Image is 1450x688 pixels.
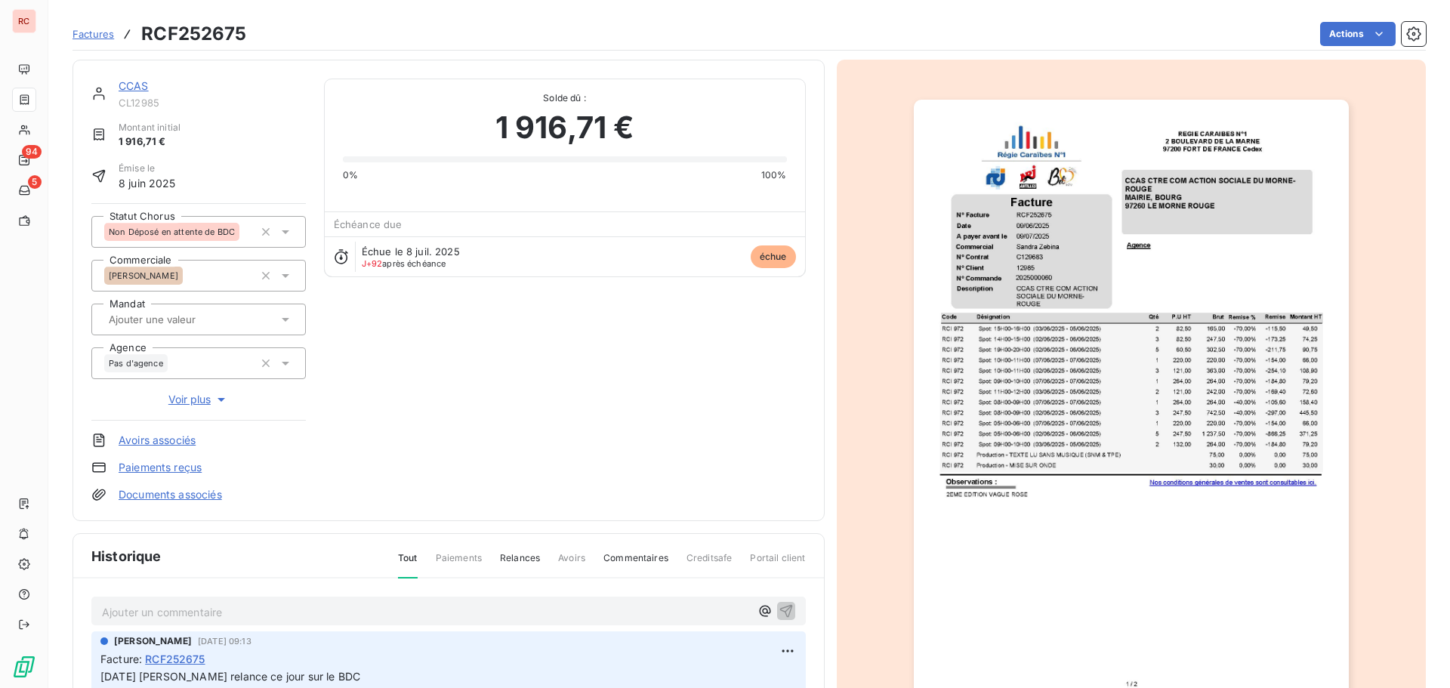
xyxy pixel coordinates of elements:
div: RC [12,9,36,33]
a: Paiements reçus [119,460,202,475]
span: 5 [28,175,42,189]
span: échue [751,245,796,268]
span: Paiements [436,551,482,577]
img: Logo LeanPay [12,655,36,679]
a: Factures [72,26,114,42]
a: Avoirs associés [119,433,196,448]
span: Factures [72,28,114,40]
span: [DATE] 09:13 [198,637,251,646]
a: CCAS [119,79,149,92]
span: Émise le [119,162,176,175]
h3: RCF252675 [141,20,246,48]
span: Portail client [750,551,805,577]
span: Creditsafe [686,551,733,577]
iframe: Intercom live chat [1399,637,1435,673]
span: [DATE] [PERSON_NAME] relance ce jour sur le BDC [100,670,360,683]
span: après échéance [362,259,446,268]
span: RCF252675 [145,651,205,667]
span: Pas d'agence [109,359,163,368]
span: Voir plus [168,392,229,407]
button: Actions [1320,22,1396,46]
span: 1 916,71 € [495,105,634,150]
span: 0% [343,168,358,182]
span: Échéance due [334,218,403,230]
span: J+92 [362,258,383,269]
a: Documents associés [119,487,222,502]
span: [PERSON_NAME] [109,271,178,280]
span: 94 [22,145,42,159]
span: Non Déposé en attente de BDC [109,227,235,236]
span: Échue le 8 juil. 2025 [362,245,460,258]
input: Ajouter une valeur [107,313,259,326]
span: Tout [398,551,418,578]
span: 8 juin 2025 [119,175,176,191]
span: CL12985 [119,97,306,109]
span: Avoirs [558,551,585,577]
span: Montant initial [119,121,180,134]
span: 1 916,71 € [119,134,180,150]
span: 100% [761,168,787,182]
span: Historique [91,546,162,566]
span: Facture : [100,651,142,667]
span: Relances [500,551,540,577]
span: [PERSON_NAME] [114,634,192,648]
span: Solde dû : [343,91,787,105]
button: Voir plus [91,391,306,408]
span: Commentaires [603,551,668,577]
